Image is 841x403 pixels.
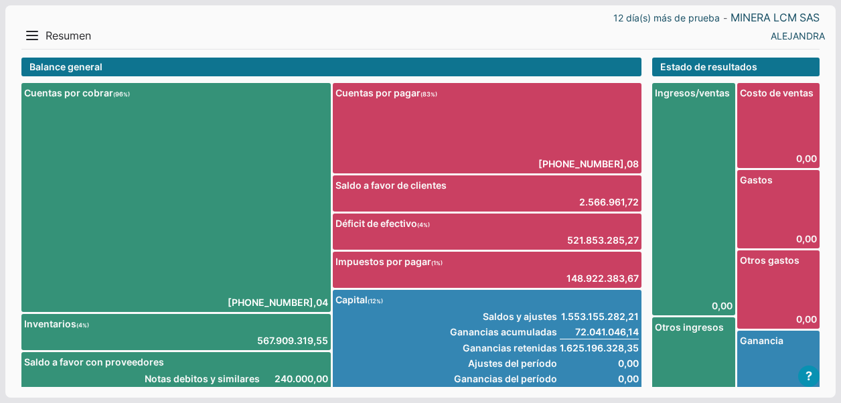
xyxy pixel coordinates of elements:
[145,372,260,386] span: Notas debitos y similares
[567,233,639,247] span: 521.853.285,27
[613,11,720,25] a: 12 día(s) más de prueba
[335,293,639,307] span: Capital
[538,157,639,171] a: [PHONE_NUMBER],08
[24,86,328,100] span: Cuentas por cobrar
[450,341,557,355] span: Ganancias retenidas
[420,90,437,98] i: 83
[46,29,91,43] span: Resumen
[740,151,818,165] a: 0,00
[335,216,639,230] span: Déficit de efectivo
[335,254,639,268] span: Impuestos por pagar
[560,341,639,355] span: 1.625.196.328,35
[368,297,383,305] i: 12
[113,90,130,98] i: 96
[560,325,639,339] span: 72.041.046,14
[24,355,328,369] span: Saldo a favor con proveedores
[228,295,328,309] a: [PHONE_NUMBER],04
[257,333,328,347] a: 567.909.319,55
[76,321,89,329] i: 4
[560,356,639,370] span: 0,00
[655,299,733,313] a: 0,00
[335,178,639,192] span: Saldo a favor de clientes
[723,14,727,22] span: -
[740,253,818,267] span: Otros gastos
[740,232,818,246] a: 0,00
[740,333,818,347] span: Ganancia
[652,58,820,76] div: Estado de resultados
[740,312,818,326] a: 0,00
[417,221,430,228] i: 4
[740,173,818,187] span: Gastos
[560,372,639,386] span: 0,00
[431,259,443,266] i: 1
[450,309,557,323] span: Saldos y ajustes
[731,11,820,25] a: MINERA LCM SAS
[450,325,557,339] span: Ganancias acumuladas
[771,29,825,43] a: ALEJANDRA RAMIREZ RAMIREZ
[579,195,639,209] a: 2.566.961,72
[21,25,43,46] button: Menu
[450,356,557,370] span: Ajustes del período
[798,366,820,387] button: ?
[655,86,733,100] span: Ingresos/ventas
[655,320,733,334] span: Otros ingresos
[560,309,639,323] span: 1.553.155.282,21
[335,86,639,100] span: Cuentas por pagar
[24,317,328,331] span: Inventarios
[740,86,818,100] span: Costo de ventas
[21,58,641,76] div: Balance general
[450,372,557,386] span: Ganancias del período
[566,271,639,285] a: 148.922.383,67
[262,372,328,386] span: 240.000,00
